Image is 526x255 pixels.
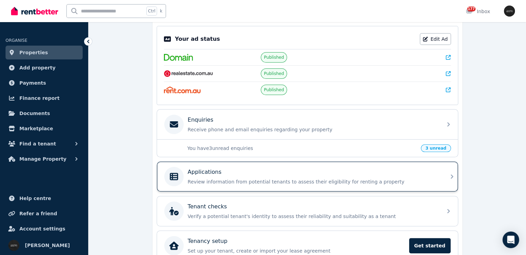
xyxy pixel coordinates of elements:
a: Help centre [6,191,83,205]
img: Tim Troy [504,6,515,17]
div: Open Intercom Messenger [502,232,519,248]
a: Tenant checksVerify a potential tenant's identity to assess their reliability and suitability as ... [157,196,458,226]
span: Manage Property [19,155,66,163]
img: RentBetter [11,6,58,16]
span: Find a tenant [19,140,56,148]
a: Edit Ad [420,33,451,45]
p: Verify a potential tenant's identity to assess their reliability and suitability as a tenant [188,213,438,220]
span: Published [264,71,284,76]
span: Marketplace [19,124,53,133]
p: Tenant checks [188,202,227,211]
p: Your ad status [175,35,220,43]
span: Published [264,55,284,60]
button: Find a tenant [6,137,83,151]
p: Set up your tenant, create or import your lease agreement [188,247,405,254]
span: Account settings [19,225,65,233]
p: Enquiries [188,116,213,124]
span: k [160,8,162,14]
a: Payments [6,76,83,90]
p: Review information from potential tenants to assess their eligibility for renting a property [188,178,438,185]
img: Tim Troy [8,240,19,251]
div: Inbox [466,8,490,15]
span: Published [264,87,284,93]
span: Payments [19,79,46,87]
span: Documents [19,109,50,117]
span: Ctrl [146,7,157,16]
img: RealEstate.com.au [164,70,213,77]
span: Get started [409,238,451,253]
button: Manage Property [6,152,83,166]
span: 3 unread [421,144,451,152]
a: Add property [6,61,83,75]
a: Finance report [6,91,83,105]
span: 177 [467,7,476,11]
p: Receive phone and email enquiries regarding your property [188,126,438,133]
a: Documents [6,106,83,120]
span: Finance report [19,94,59,102]
span: ORGANISE [6,38,27,43]
a: Properties [6,46,83,59]
span: Refer a friend [19,209,57,218]
p: Tenancy setup [188,237,228,245]
a: EnquiriesReceive phone and email enquiries regarding your property [157,110,458,139]
span: [PERSON_NAME] [25,241,70,249]
span: Properties [19,48,48,57]
p: You have 3 unread enquiries [187,145,417,152]
p: Applications [188,168,222,176]
span: Help centre [19,194,51,202]
span: Add property [19,64,56,72]
a: Account settings [6,222,83,236]
a: Refer a friend [6,207,83,220]
img: Domain.com.au [164,54,193,61]
img: Rent.com.au [164,86,201,93]
a: ApplicationsReview information from potential tenants to assess their eligibility for renting a p... [157,162,458,191]
a: Marketplace [6,122,83,135]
